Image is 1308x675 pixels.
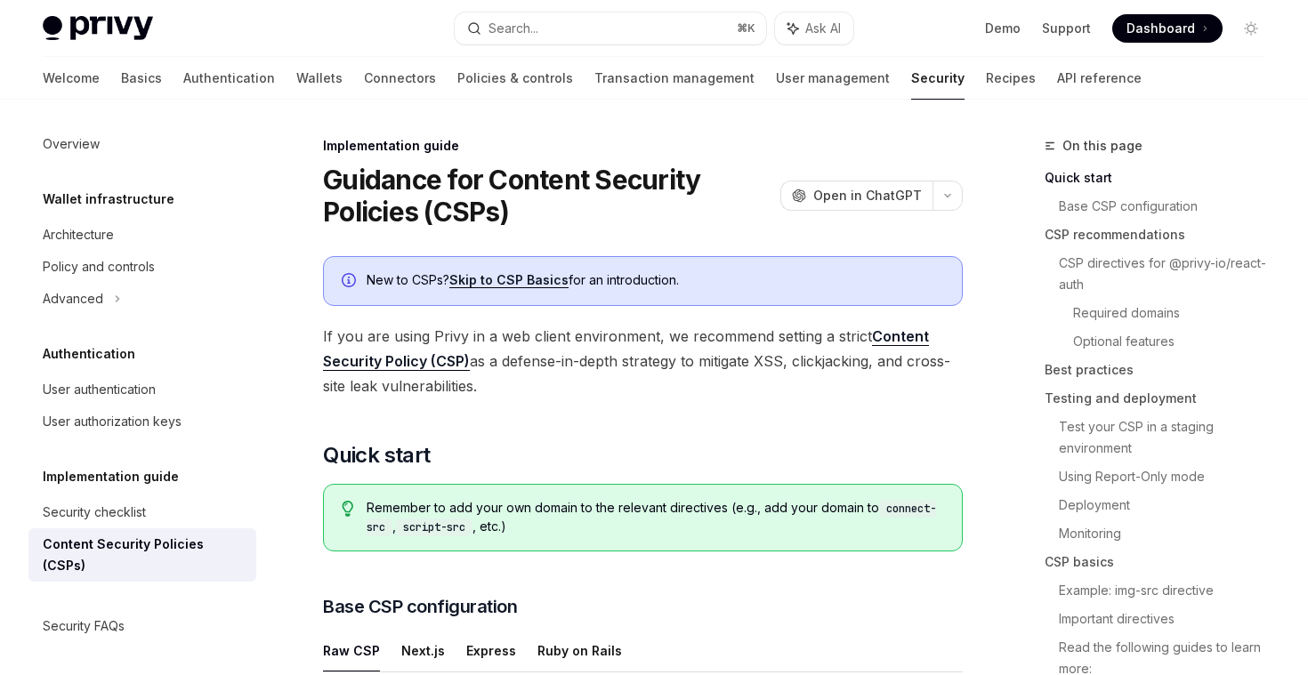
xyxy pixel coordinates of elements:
[43,343,135,365] h5: Authentication
[43,189,174,210] h5: Wallet infrastructure
[342,273,359,291] svg: Info
[985,20,1021,37] a: Demo
[296,57,343,100] a: Wallets
[1059,462,1280,491] a: Using Report-Only mode
[28,496,256,528] a: Security checklist
[43,379,156,400] div: User authentication
[455,12,765,44] button: Search...⌘K
[1073,299,1280,327] a: Required domains
[43,411,182,432] div: User authorization keys
[1059,491,1280,519] a: Deployment
[537,630,622,671] button: Ruby on Rails
[43,16,153,41] img: light logo
[28,219,256,251] a: Architecture
[1112,14,1223,43] a: Dashboard
[28,374,256,406] a: User authentication
[457,57,573,100] a: Policies & controls
[367,499,944,536] span: Remember to add your own domain to the relevant directives (e.g., add your domain to , , etc.)
[1073,327,1280,356] a: Optional features
[28,251,256,283] a: Policy and controls
[323,324,963,398] span: If you are using Privy in a web client environment, we recommend setting a strict as a defense-in...
[323,594,517,619] span: Base CSP configuration
[43,288,103,309] div: Advanced
[43,256,155,277] div: Policy and controls
[780,181,933,211] button: Open in ChatGPT
[805,20,841,37] span: Ask AI
[986,57,1036,100] a: Recipes
[43,133,100,155] div: Overview
[1062,135,1142,157] span: On this page
[1045,548,1280,576] a: CSP basics
[183,57,275,100] a: Authentication
[1059,413,1280,462] a: Test your CSP in a staging environment
[466,630,516,671] button: Express
[401,630,445,671] button: Next.js
[1059,192,1280,221] a: Base CSP configuration
[323,630,380,671] button: Raw CSP
[1237,14,1265,43] button: Toggle dark mode
[488,18,538,39] div: Search...
[594,57,755,100] a: Transaction management
[813,187,922,205] span: Open in ChatGPT
[43,534,246,576] div: Content Security Policies (CSPs)
[364,57,436,100] a: Connectors
[776,57,890,100] a: User management
[1045,164,1280,192] a: Quick start
[775,12,853,44] button: Ask AI
[342,501,354,517] svg: Tip
[28,128,256,160] a: Overview
[43,57,100,100] a: Welcome
[1057,57,1142,100] a: API reference
[323,164,773,228] h1: Guidance for Content Security Policies (CSPs)
[43,466,179,487] h5: Implementation guide
[28,528,256,582] a: Content Security Policies (CSPs)
[396,518,472,536] code: script-src
[43,502,146,523] div: Security checklist
[323,441,430,470] span: Quick start
[28,610,256,642] a: Security FAQs
[121,57,162,100] a: Basics
[1059,605,1280,633] a: Important directives
[367,500,936,536] code: connect-src
[1059,249,1280,299] a: CSP directives for @privy-io/react-auth
[1059,576,1280,605] a: Example: img-src directive
[28,406,256,438] a: User authorization keys
[43,224,114,245] div: Architecture
[1045,384,1280,413] a: Testing and deployment
[911,57,965,100] a: Security
[1042,20,1091,37] a: Support
[1126,20,1195,37] span: Dashboard
[737,21,755,36] span: ⌘ K
[1045,356,1280,384] a: Best practices
[1045,221,1280,249] a: CSP recommendations
[323,137,963,155] div: Implementation guide
[367,271,944,291] div: New to CSPs? for an introduction.
[43,615,125,637] div: Security FAQs
[1059,519,1280,548] a: Monitoring
[449,272,569,288] a: Skip to CSP Basics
